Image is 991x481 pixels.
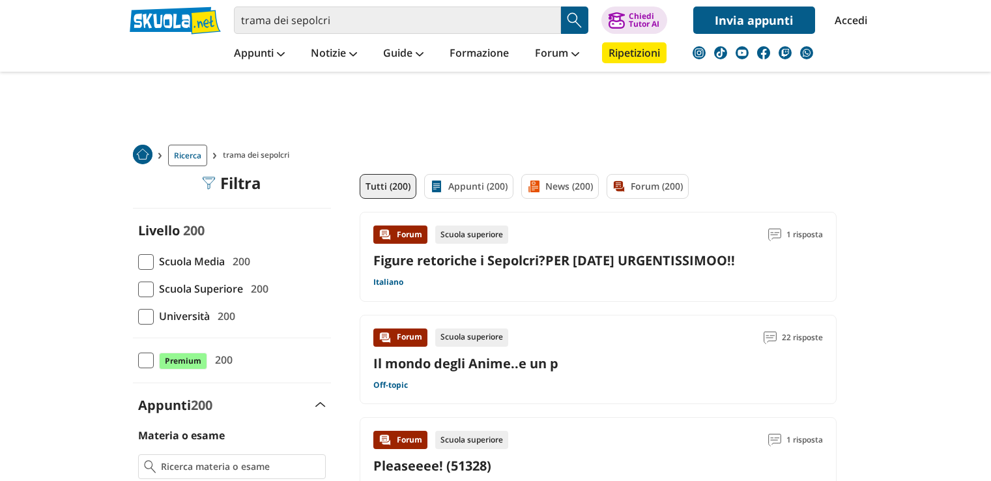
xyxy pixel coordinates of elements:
[154,253,225,270] span: Scuola Media
[191,396,212,414] span: 200
[521,174,599,199] a: News (200)
[212,308,235,325] span: 200
[565,10,584,30] img: Cerca appunti, riassunti o versioni
[246,280,268,297] span: 200
[800,46,813,59] img: WhatsApp
[782,328,823,347] span: 22 risposte
[154,308,210,325] span: Università
[360,174,416,199] a: Tutti (200)
[161,460,319,473] input: Ricerca materia o esame
[168,145,207,166] a: Ricerca
[154,280,243,297] span: Scuola Superiore
[629,12,659,28] div: Chiedi Tutor AI
[159,353,207,370] span: Premium
[144,460,156,473] img: Ricerca materia o esame
[612,180,625,193] img: Forum filtro contenuto
[183,222,205,239] span: 200
[231,42,288,66] a: Appunti
[601,7,667,34] button: ChiediTutor AI
[373,226,427,244] div: Forum
[435,431,508,449] div: Scuola superiore
[138,428,225,443] label: Materia o esame
[234,7,561,34] input: Cerca appunti, riassunti o versioni
[435,226,508,244] div: Scuola superiore
[133,145,152,166] a: Home
[227,253,250,270] span: 200
[315,402,326,407] img: Apri e chiudi sezione
[379,433,392,446] img: Forum contenuto
[835,7,862,34] a: Accedi
[607,174,689,199] a: Forum (200)
[379,331,392,344] img: Forum contenuto
[736,46,749,59] img: youtube
[373,355,558,372] a: Il mondo degli Anime..e un p
[446,42,512,66] a: Formazione
[768,228,781,241] img: Commenti lettura
[527,180,540,193] img: News filtro contenuto
[693,7,815,34] a: Invia appunti
[786,226,823,244] span: 1 risposta
[764,331,777,344] img: Commenti lettura
[379,228,392,241] img: Forum contenuto
[308,42,360,66] a: Notizie
[373,252,735,269] a: Figure retoriche i Sepolcri?PER [DATE] URGENTISSIMOO!!
[779,46,792,59] img: twitch
[223,145,294,166] span: trama dei sepolcri
[202,177,215,190] img: Filtra filtri mobile
[786,431,823,449] span: 1 risposta
[138,396,212,414] label: Appunti
[373,277,403,287] a: Italiano
[693,46,706,59] img: instagram
[602,42,667,63] a: Ripetizioni
[768,433,781,446] img: Commenti lettura
[380,42,427,66] a: Guide
[373,431,427,449] div: Forum
[561,7,588,34] button: Search Button
[424,174,513,199] a: Appunti (200)
[714,46,727,59] img: tiktok
[210,351,233,368] span: 200
[133,145,152,164] img: Home
[373,380,408,390] a: Off-topic
[373,457,491,474] a: Pleaseeee! (51328)
[202,174,261,192] div: Filtra
[757,46,770,59] img: facebook
[373,328,427,347] div: Forum
[430,180,443,193] img: Appunti filtro contenuto
[138,222,180,239] label: Livello
[435,328,508,347] div: Scuola superiore
[532,42,582,66] a: Forum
